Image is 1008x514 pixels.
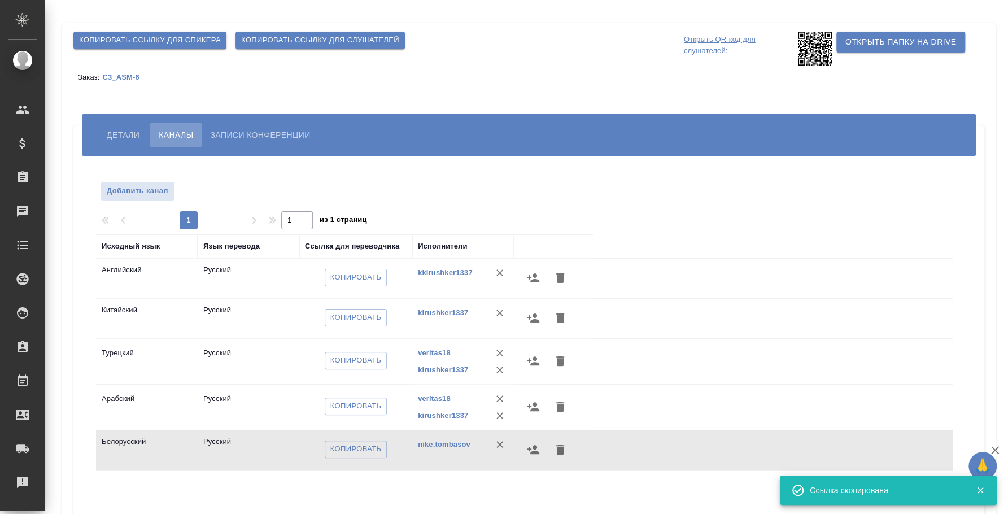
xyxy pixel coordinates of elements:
[325,269,387,286] button: Копировать
[73,32,226,49] button: Копировать ссылку для спикера
[330,271,382,284] span: Копировать
[547,347,574,374] button: Удалить канал
[203,241,260,252] div: Язык перевода
[96,342,198,381] td: Турецкий
[418,308,468,317] a: kirushker1337
[418,241,468,252] div: Исполнители
[325,398,387,415] button: Копировать
[418,349,451,357] a: veritas18
[418,365,468,374] a: kirushker1337
[330,354,382,367] span: Копировать
[684,32,795,66] p: Открыть QR-код для слушателей:
[520,347,547,374] button: Назначить исполнителей
[78,73,102,81] p: Заказ:
[845,35,956,49] span: Открыть папку на Drive
[491,361,508,378] button: Удалить
[491,345,508,361] button: Удалить
[96,387,198,427] td: Арабский
[968,452,997,480] button: 🙏
[520,436,547,463] button: Назначить исполнителей
[547,304,574,332] button: Удалить канал
[107,128,139,142] span: Детали
[96,430,198,470] td: Белорусский
[520,264,547,291] button: Назначить исполнителей
[102,73,147,81] p: C3_ASM-6
[968,485,992,495] button: Закрыть
[198,299,299,338] td: Русский
[235,32,405,49] button: Копировать ссылку для слушателей
[810,485,959,496] div: Ссылка скопирована
[198,342,299,381] td: Русский
[305,241,399,252] div: Ссылка для переводчика
[491,264,508,281] button: Удалить
[520,304,547,332] button: Назначить исполнителей
[330,400,382,413] span: Копировать
[325,441,387,458] button: Копировать
[418,394,451,403] a: veritas18
[325,309,387,326] button: Копировать
[159,128,193,142] span: Каналы
[418,411,468,420] a: kirushker1337
[198,430,299,470] td: Русский
[491,390,508,407] button: Удалить
[325,352,387,369] button: Копировать
[330,311,382,324] span: Копировать
[520,393,547,420] button: Назначить исполнителей
[102,241,160,252] div: Исходный язык
[241,34,399,47] span: Копировать ссылку для слушателей
[547,436,574,463] button: Удалить канал
[101,181,174,201] button: Добавить канал
[491,304,508,321] button: Удалить
[198,387,299,427] td: Русский
[210,128,310,142] span: Записи конференции
[107,185,168,198] span: Добавить канал
[198,259,299,298] td: Русский
[973,454,992,478] span: 🙏
[491,407,508,424] button: Удалить
[330,443,382,456] span: Копировать
[96,259,198,298] td: Английский
[547,264,574,291] button: Удалить канал
[491,436,508,453] button: Удалить
[836,32,965,53] button: Открыть папку на Drive
[320,213,367,229] span: из 1 страниц
[102,72,147,81] a: C3_ASM-6
[96,299,198,338] td: Китайский
[418,440,470,448] a: nike.tombasov
[79,34,221,47] span: Копировать ссылку для спикера
[418,268,473,277] a: kkirushker1337
[547,393,574,420] button: Удалить канал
